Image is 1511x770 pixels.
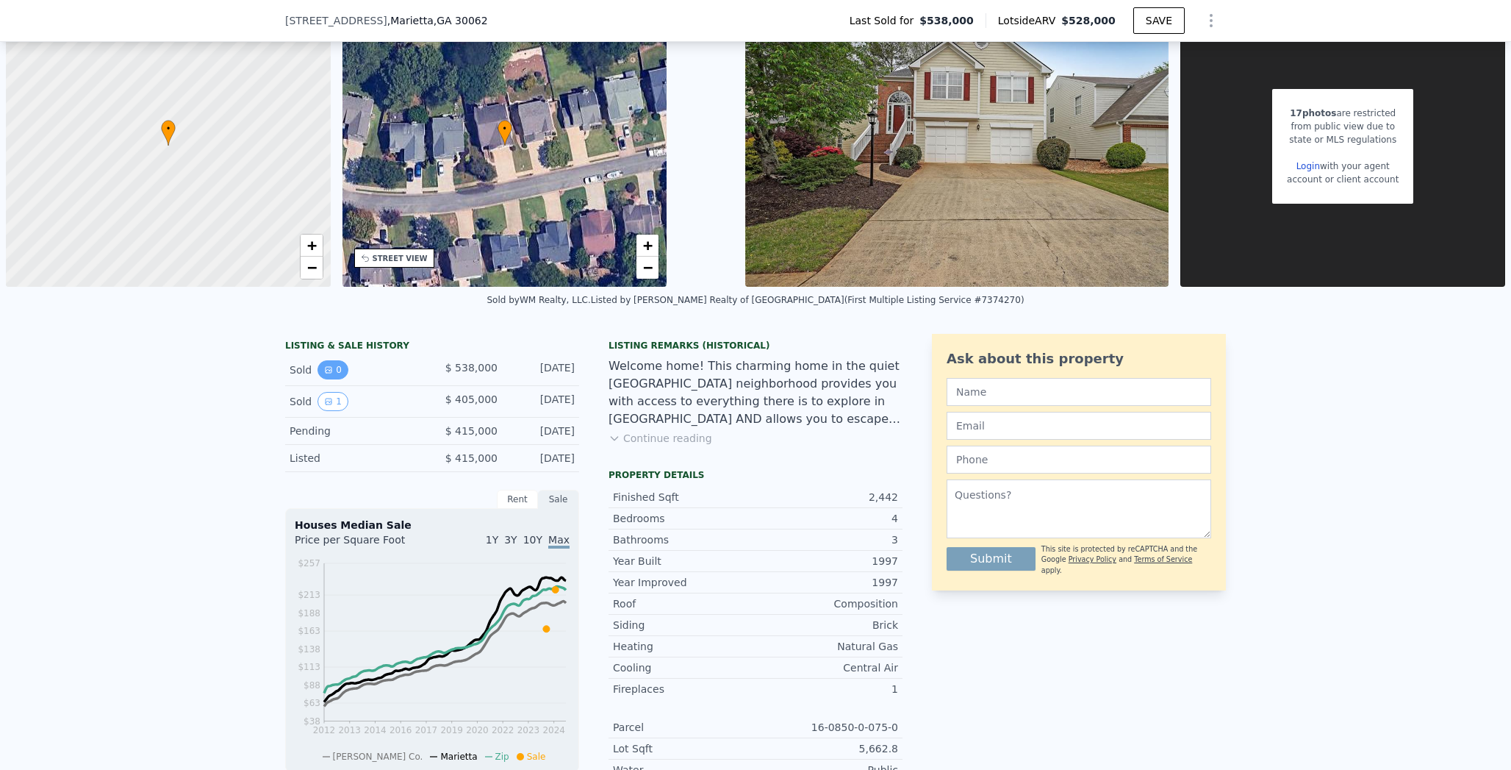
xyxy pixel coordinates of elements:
[850,13,920,28] span: Last Sold for
[161,120,176,146] div: •
[538,490,579,509] div: Sale
[947,412,1211,440] input: Email
[285,13,387,28] span: [STREET_ADDRESS]
[295,518,570,532] div: Houses Median Sale
[755,741,898,756] div: 5,662.8
[434,15,488,26] span: , GA 30062
[298,608,320,619] tspan: $188
[755,511,898,526] div: 4
[290,392,420,411] div: Sold
[613,660,755,675] div: Cooling
[290,424,420,438] div: Pending
[495,752,509,762] span: Zip
[306,236,316,254] span: +
[1134,555,1192,563] a: Terms of Service
[298,590,320,600] tspan: $213
[313,725,336,735] tspan: 2012
[609,431,712,446] button: Continue reading
[445,393,498,405] span: $ 405,000
[487,295,590,305] div: Sold by WM Realty, LLC .
[497,490,538,509] div: Rent
[364,725,387,735] tspan: 2014
[527,752,546,762] span: Sale
[755,618,898,632] div: Brick
[317,392,348,411] button: View historical data
[613,490,755,505] div: Finished Sqft
[1287,120,1399,133] div: from public view due to
[755,639,898,654] div: Natural Gas
[498,122,512,135] span: •
[304,698,320,708] tspan: $63
[509,424,575,438] div: [DATE]
[613,532,755,547] div: Bathrooms
[390,725,412,735] tspan: 2016
[1287,107,1399,120] div: are restricted
[498,120,512,146] div: •
[613,596,755,611] div: Roof
[1290,108,1336,118] span: 17 photos
[613,720,755,735] div: Parcel
[161,122,176,135] span: •
[523,534,542,546] span: 10Y
[613,741,755,756] div: Lot Sqft
[504,534,517,546] span: 3Y
[415,725,438,735] tspan: 2017
[998,13,1061,28] span: Lotside ARV
[486,534,498,546] span: 1Y
[290,360,420,379] div: Sold
[317,360,348,379] button: View historical data
[1287,133,1399,146] div: state or MLS regulations
[509,360,575,379] div: [DATE]
[1069,555,1116,563] a: Privacy Policy
[304,680,320,691] tspan: $88
[1320,161,1390,171] span: with your agent
[613,639,755,654] div: Heating
[445,425,498,437] span: $ 415,000
[636,257,658,279] a: Zoom out
[947,349,1211,369] div: Ask about this property
[295,532,432,556] div: Price per Square Foot
[373,253,428,264] div: STREET VIEW
[1196,6,1226,35] button: Show Options
[613,682,755,696] div: Fireplaces
[517,725,540,735] tspan: 2023
[1296,161,1320,171] a: Login
[643,258,653,277] span: −
[636,235,658,257] a: Zoom in
[755,532,898,547] div: 3
[466,725,489,735] tspan: 2020
[445,362,498,374] span: $ 538,000
[947,446,1211,474] input: Phone
[301,235,323,257] a: Zoom in
[440,752,477,762] span: Marietta
[613,554,755,568] div: Year Built
[755,720,898,735] div: 16-0850-0-075-0
[755,575,898,590] div: 1997
[509,451,575,466] div: [DATE]
[387,13,488,28] span: , Marietta
[745,4,1169,287] img: Sale: 13632182 Parcel: 17544203
[333,752,423,762] span: [PERSON_NAME] Co.
[492,725,514,735] tspan: 2022
[643,236,653,254] span: +
[1133,7,1185,34] button: SAVE
[290,451,420,466] div: Listed
[298,558,320,568] tspan: $257
[445,452,498,464] span: $ 415,000
[947,378,1211,406] input: Name
[306,258,316,277] span: −
[304,716,320,727] tspan: $38
[755,682,898,696] div: 1
[542,725,565,735] tspan: 2024
[338,725,361,735] tspan: 2013
[919,13,974,28] span: $538,000
[755,660,898,675] div: Central Air
[440,725,463,735] tspan: 2019
[609,357,902,428] div: Welcome home! This charming home in the quiet [GEOGRAPHIC_DATA] neighborhood provides you with ac...
[509,392,575,411] div: [DATE]
[298,644,320,655] tspan: $138
[301,257,323,279] a: Zoom out
[755,490,898,505] div: 2,442
[947,547,1036,571] button: Submit
[1287,173,1399,186] div: account or client account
